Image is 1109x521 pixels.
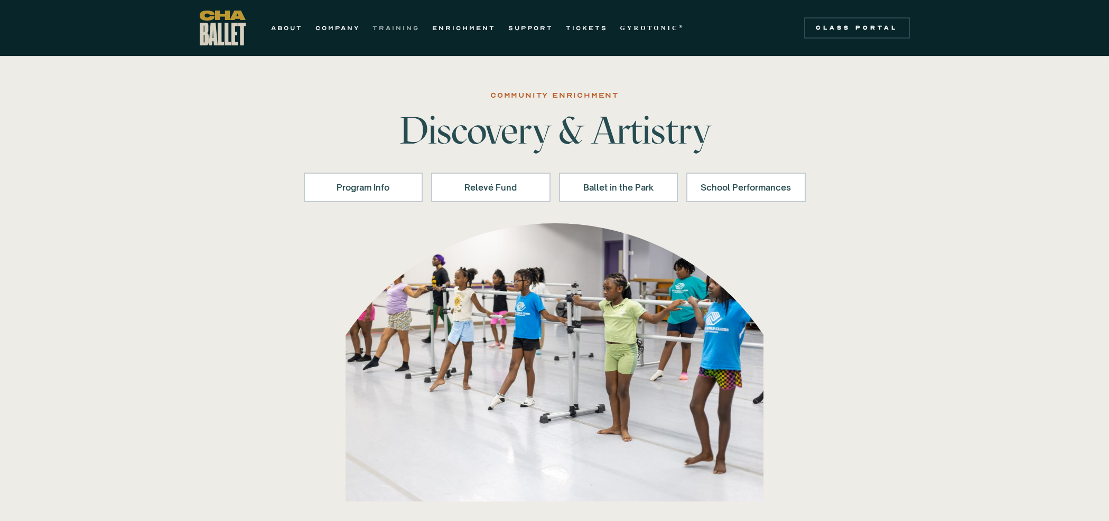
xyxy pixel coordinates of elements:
[810,24,903,32] div: Class Portal
[573,181,665,194] div: Ballet in the Park
[431,173,551,202] a: Relevé Fund
[271,22,303,34] a: ABOUT
[318,181,409,194] div: Program Info
[804,17,910,39] a: Class Portal
[390,111,720,149] h1: Discovery & Artistry
[490,89,619,102] div: COMMUNITY ENRICHMENT
[200,11,246,45] a: home
[620,22,685,34] a: GYROTONIC®
[508,22,553,34] a: SUPPORT
[679,24,685,29] sup: ®
[700,181,792,194] div: School Performances
[304,173,423,202] a: Program Info
[620,24,679,32] strong: GYROTONIC
[315,22,360,34] a: COMPANY
[432,22,496,34] a: ENRICHMENT
[445,181,537,194] div: Relevé Fund
[566,22,608,34] a: TICKETS
[372,22,420,34] a: TRAINING
[686,173,806,202] a: School Performances
[559,173,678,202] a: Ballet in the Park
